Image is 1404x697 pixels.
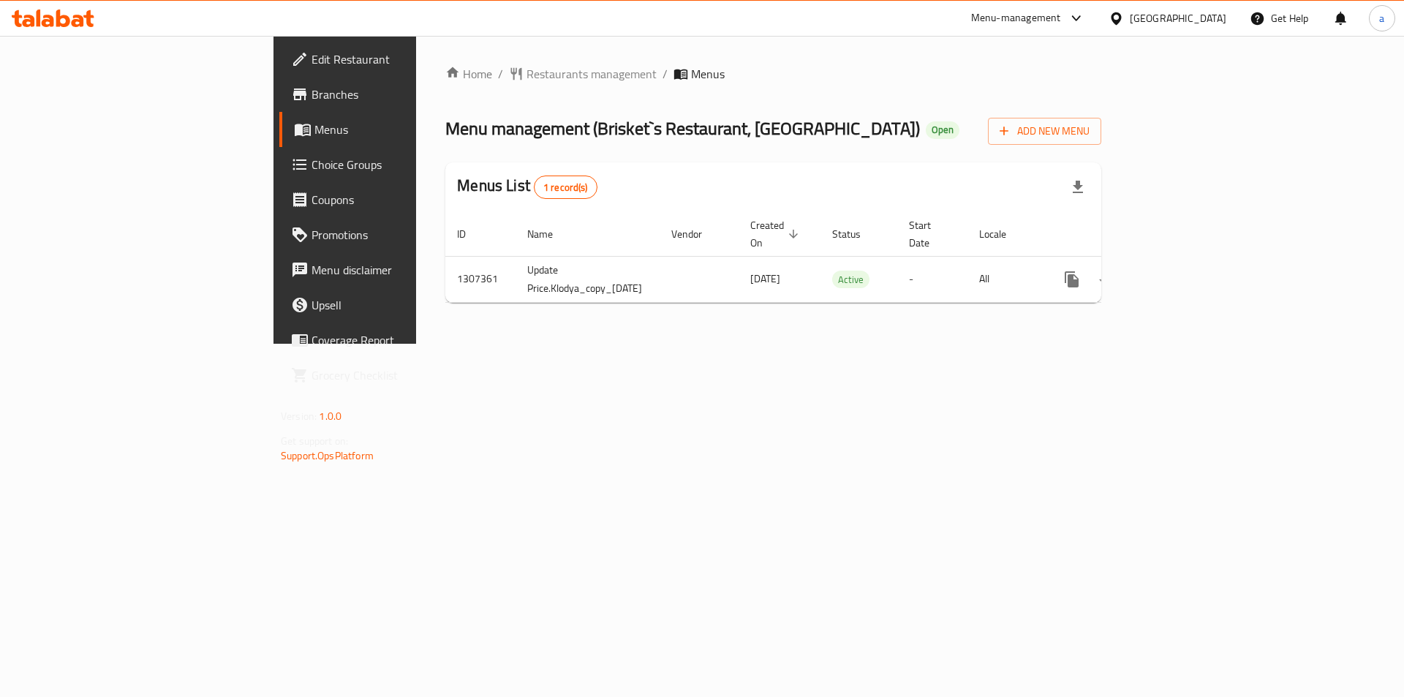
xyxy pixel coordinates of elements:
[535,181,597,195] span: 1 record(s)
[312,50,497,68] span: Edit Restaurant
[312,86,497,103] span: Branches
[312,261,497,279] span: Menu disclaimer
[671,225,721,243] span: Vendor
[897,256,967,302] td: -
[445,65,1101,83] nav: breadcrumb
[750,269,780,288] span: [DATE]
[1043,212,1207,257] th: Actions
[663,65,668,83] li: /
[832,271,869,288] span: Active
[279,358,508,393] a: Grocery Checklist
[279,147,508,182] a: Choice Groups
[457,175,597,199] h2: Menus List
[1060,170,1095,205] div: Export file
[979,225,1025,243] span: Locale
[534,176,597,199] div: Total records count
[281,407,317,426] span: Version:
[312,156,497,173] span: Choice Groups
[279,217,508,252] a: Promotions
[926,121,959,139] div: Open
[1130,10,1226,26] div: [GEOGRAPHIC_DATA]
[279,42,508,77] a: Edit Restaurant
[1379,10,1384,26] span: a
[967,256,1043,302] td: All
[516,256,660,302] td: Update Price.Klodya_copy_[DATE]
[312,331,497,349] span: Coverage Report
[526,65,657,83] span: Restaurants management
[279,252,508,287] a: Menu disclaimer
[1000,122,1090,140] span: Add New Menu
[457,225,485,243] span: ID
[279,77,508,112] a: Branches
[1090,262,1125,297] button: Change Status
[509,65,657,83] a: Restaurants management
[319,407,341,426] span: 1.0.0
[445,212,1207,303] table: enhanced table
[279,182,508,217] a: Coupons
[445,112,920,145] span: Menu management ( Brisket`s Restaurant, [GEOGRAPHIC_DATA] )
[312,296,497,314] span: Upsell
[909,216,950,252] span: Start Date
[312,191,497,208] span: Coupons
[312,226,497,244] span: Promotions
[314,121,497,138] span: Menus
[312,366,497,384] span: Grocery Checklist
[832,225,880,243] span: Status
[279,323,508,358] a: Coverage Report
[988,118,1101,145] button: Add New Menu
[971,10,1061,27] div: Menu-management
[926,124,959,136] span: Open
[1054,262,1090,297] button: more
[527,225,572,243] span: Name
[279,112,508,147] a: Menus
[281,432,348,451] span: Get support on:
[281,446,374,465] a: Support.OpsPlatform
[691,65,725,83] span: Menus
[750,216,803,252] span: Created On
[279,287,508,323] a: Upsell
